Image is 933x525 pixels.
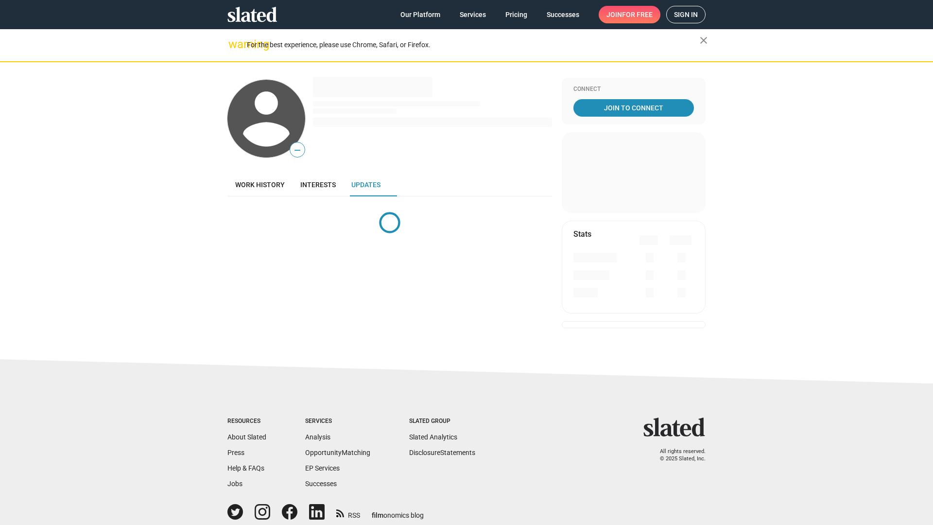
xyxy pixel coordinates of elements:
mat-icon: close [698,35,709,46]
div: Slated Group [409,418,475,425]
a: Press [227,449,244,456]
div: For the best experience, please use Chrome, Safari, or Firefox. [247,38,700,52]
a: Help & FAQs [227,464,264,472]
span: Join [606,6,653,23]
div: Resources [227,418,266,425]
a: Services [452,6,494,23]
a: About Slated [227,433,266,441]
a: Successes [539,6,587,23]
a: Sign in [666,6,706,23]
span: Join To Connect [575,99,692,117]
a: Join To Connect [573,99,694,117]
div: Connect [573,86,694,93]
p: All rights reserved. © 2025 Slated, Inc. [650,448,706,462]
span: film [372,511,383,519]
span: Services [460,6,486,23]
span: Sign in [674,6,698,23]
a: OpportunityMatching [305,449,370,456]
a: EP Services [305,464,340,472]
span: — [290,144,305,157]
span: Work history [235,181,285,189]
a: Analysis [305,433,330,441]
mat-icon: warning [228,38,240,50]
a: Slated Analytics [409,433,457,441]
a: RSS [336,505,360,520]
span: Updates [351,181,380,189]
mat-card-title: Stats [573,229,591,239]
a: Updates [344,173,388,196]
span: Successes [547,6,579,23]
a: Our Platform [393,6,448,23]
div: Services [305,418,370,425]
span: for free [622,6,653,23]
a: Jobs [227,480,242,488]
a: DisclosureStatements [409,449,475,456]
span: Interests [300,181,336,189]
a: Work history [227,173,293,196]
span: Our Platform [400,6,440,23]
a: Joinfor free [599,6,660,23]
span: Pricing [505,6,527,23]
a: Pricing [498,6,535,23]
a: filmonomics blog [372,503,424,520]
a: Interests [293,173,344,196]
a: Successes [305,480,337,488]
